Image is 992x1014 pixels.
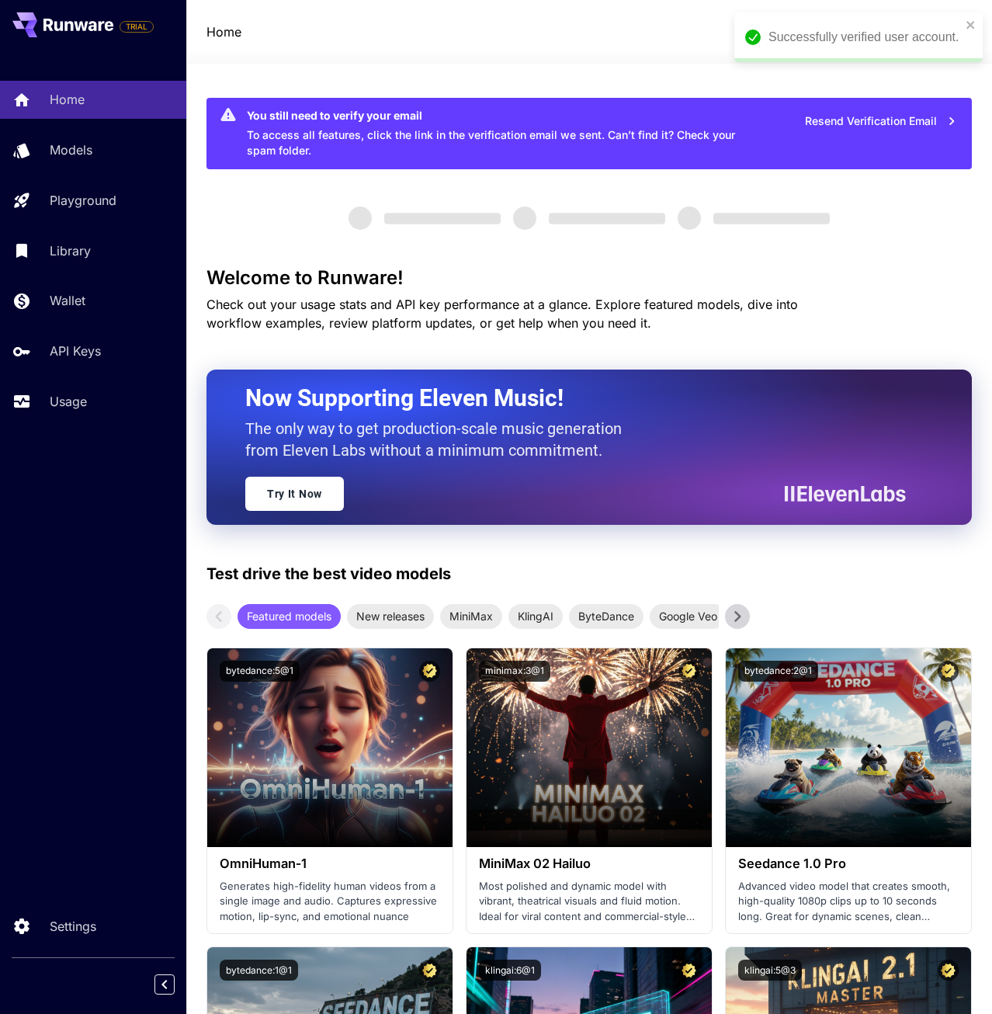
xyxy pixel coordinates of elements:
[207,648,453,847] img: alt
[206,267,972,289] h3: Welcome to Runware!
[768,28,961,47] div: Successfully verified user account.
[650,604,727,629] div: Google Veo
[50,141,92,159] p: Models
[569,604,643,629] div: ByteDance
[738,879,959,925] p: Advanced video model that creates smooth, high-quality 1080p clips up to 10 seconds long. Great f...
[238,604,341,629] div: Featured models
[419,661,440,682] button: Certified Model – Vetted for best performance and includes a commercial license.
[206,23,241,41] nav: breadcrumb
[50,90,85,109] p: Home
[238,608,341,624] span: Featured models
[479,661,550,682] button: minimax:3@1
[50,342,101,360] p: API Keys
[347,604,434,629] div: New releases
[50,291,85,310] p: Wallet
[738,960,802,981] button: klingai:5@3
[247,107,759,123] div: You still need to verify your email
[120,21,153,33] span: TRIAL
[347,608,434,624] span: New releases
[220,960,298,981] button: bytedance:1@1
[738,661,818,682] button: bytedance:2@1
[508,608,563,624] span: KlingAI
[678,960,699,981] button: Certified Model – Vetted for best performance and includes a commercial license.
[419,960,440,981] button: Certified Model – Vetted for best performance and includes a commercial license.
[247,102,759,165] div: To access all features, click the link in the verification email we sent. Can’t find it? Check yo...
[726,648,971,847] img: alt
[220,661,300,682] button: bytedance:5@1
[738,856,959,871] h3: Seedance 1.0 Pro
[50,917,96,936] p: Settings
[245,384,894,413] h2: Now Supporting Eleven Music!
[569,608,643,624] span: ByteDance
[508,604,563,629] div: KlingAI
[467,648,712,847] img: alt
[245,418,633,461] p: The only way to get production-scale music generation from Eleven Labs without a minimum commitment.
[440,604,502,629] div: MiniMax
[206,23,241,41] a: Home
[166,971,186,998] div: Collapse sidebar
[154,974,175,995] button: Collapse sidebar
[120,17,154,36] span: Add your payment card to enable full platform functionality.
[50,241,91,260] p: Library
[938,661,959,682] button: Certified Model – Vetted for best performance and includes a commercial license.
[206,297,798,331] span: Check out your usage stats and API key performance at a glance. Explore featured models, dive int...
[440,608,502,624] span: MiniMax
[479,960,541,981] button: klingai:6@1
[678,661,699,682] button: Certified Model – Vetted for best performance and includes a commercial license.
[50,191,116,210] p: Playground
[914,939,992,1014] iframe: Chat Widget
[50,392,87,411] p: Usage
[966,19,976,31] button: close
[220,856,440,871] h3: OmniHuman‑1
[796,106,966,137] button: Resend Verification Email
[220,879,440,925] p: Generates high-fidelity human videos from a single image and audio. Captures expressive motion, l...
[479,879,699,925] p: Most polished and dynamic model with vibrant, theatrical visuals and fluid motion. Ideal for vira...
[206,562,451,585] p: Test drive the best video models
[650,608,727,624] span: Google Veo
[479,856,699,871] h3: MiniMax 02 Hailuo
[245,477,344,511] a: Try It Now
